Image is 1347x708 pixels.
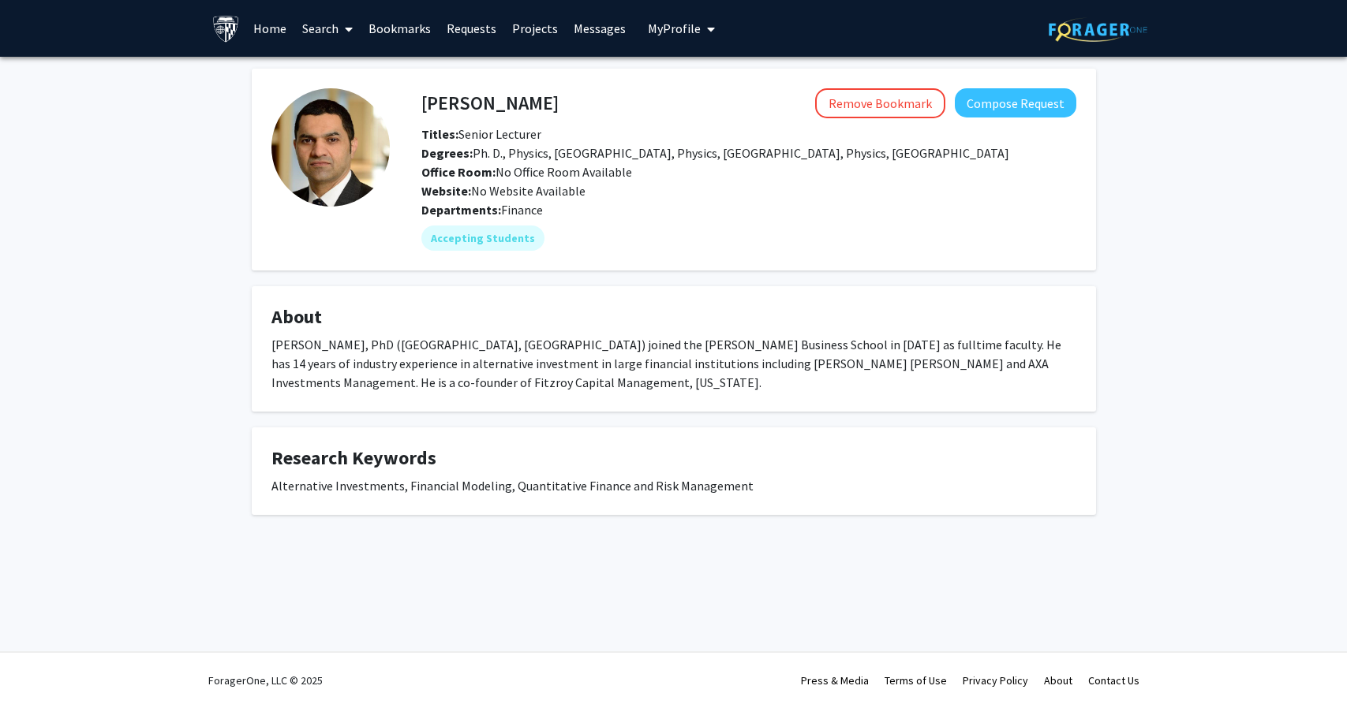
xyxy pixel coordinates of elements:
[648,20,701,36] span: My Profile
[421,164,632,180] span: No Office Room Available
[271,306,1076,329] h4: About
[421,202,501,218] b: Departments:
[501,202,543,218] span: Finance
[271,88,390,207] img: Profile Picture
[361,1,439,56] a: Bookmarks
[421,126,541,142] span: Senior Lecturer
[208,653,323,708] div: ForagerOne, LLC © 2025
[421,183,471,199] b: Website:
[504,1,566,56] a: Projects
[421,126,458,142] b: Titles:
[963,673,1028,688] a: Privacy Policy
[271,335,1076,392] div: [PERSON_NAME], PhD ([GEOGRAPHIC_DATA], [GEOGRAPHIC_DATA]) joined the [PERSON_NAME] Business Schoo...
[421,145,473,161] b: Degrees:
[245,1,294,56] a: Home
[801,673,869,688] a: Press & Media
[294,1,361,56] a: Search
[421,225,544,251] mat-chip: Accepting Students
[439,1,504,56] a: Requests
[1088,673,1139,688] a: Contact Us
[271,447,1076,470] h4: Research Keywords
[421,88,559,117] h4: [PERSON_NAME]
[815,88,945,118] button: Remove Bookmark
[421,164,496,180] b: Office Room:
[1049,17,1147,42] img: ForagerOne Logo
[1044,673,1072,688] a: About
[212,15,240,43] img: Johns Hopkins University Logo
[955,88,1076,117] button: Compose Request to Ahmad Ajakh
[271,476,1076,495] div: Alternative Investments, Financial Modeling, Quantitative Finance and Risk Management
[885,673,947,688] a: Terms of Use
[421,145,1009,161] span: Ph. D., Physics, [GEOGRAPHIC_DATA], Physics, [GEOGRAPHIC_DATA], Physics, [GEOGRAPHIC_DATA]
[421,183,586,199] span: No Website Available
[566,1,634,56] a: Messages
